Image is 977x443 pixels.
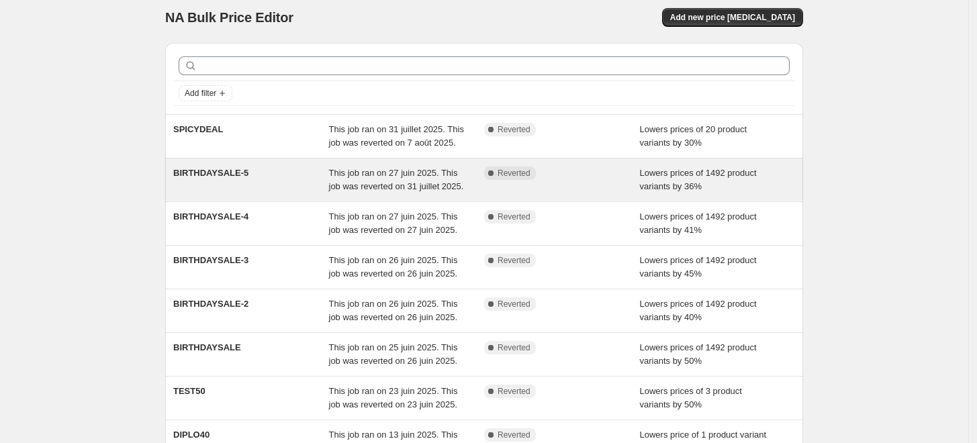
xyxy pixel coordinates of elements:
[498,299,530,309] span: Reverted
[179,85,232,101] button: Add filter
[173,430,210,440] span: DIPLO40
[173,124,223,134] span: SPICYDEAL
[185,88,216,99] span: Add filter
[640,168,757,191] span: Lowers prices of 1492 product variants by 36%
[329,168,464,191] span: This job ran on 27 juin 2025. This job was reverted on 31 juillet 2025.
[173,211,248,222] span: BIRTHDAYSALE-4
[498,168,530,179] span: Reverted
[498,386,530,397] span: Reverted
[640,211,757,235] span: Lowers prices of 1492 product variants by 41%
[498,124,530,135] span: Reverted
[640,386,742,409] span: Lowers prices of 3 product variants by 50%
[329,211,458,235] span: This job ran on 27 juin 2025. This job was reverted on 27 juin 2025.
[173,299,248,309] span: BIRTHDAYSALE-2
[662,8,803,27] button: Add new price [MEDICAL_DATA]
[640,124,747,148] span: Lowers prices of 20 product variants by 30%
[329,299,458,322] span: This job ran on 26 juin 2025. This job was reverted on 26 juin 2025.
[498,255,530,266] span: Reverted
[498,342,530,353] span: Reverted
[329,124,464,148] span: This job ran on 31 juillet 2025. This job was reverted on 7 août 2025.
[640,255,757,279] span: Lowers prices of 1492 product variants by 45%
[640,299,757,322] span: Lowers prices of 1492 product variants by 40%
[329,255,458,279] span: This job ran on 26 juin 2025. This job was reverted on 26 juin 2025.
[329,342,458,366] span: This job ran on 25 juin 2025. This job was reverted on 26 juin 2025.
[329,386,458,409] span: This job ran on 23 juin 2025. This job was reverted on 23 juin 2025.
[670,12,795,23] span: Add new price [MEDICAL_DATA]
[173,342,241,352] span: BIRTHDAYSALE
[173,386,205,396] span: TEST50
[173,168,248,178] span: BIRTHDAYSALE-5
[498,211,530,222] span: Reverted
[173,255,248,265] span: BIRTHDAYSALE-3
[498,430,530,440] span: Reverted
[165,10,293,25] span: NA Bulk Price Editor
[640,342,757,366] span: Lowers prices of 1492 product variants by 50%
